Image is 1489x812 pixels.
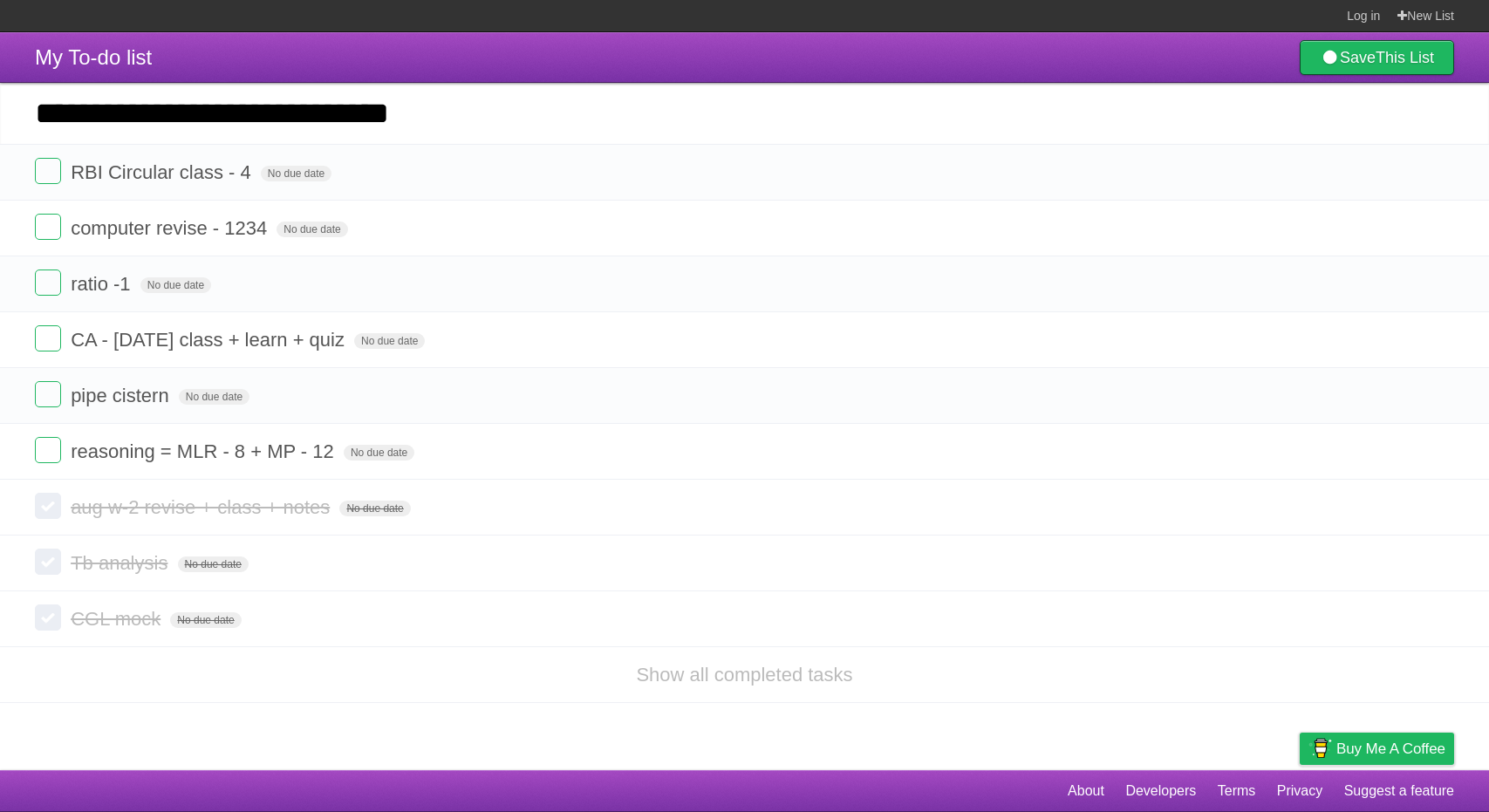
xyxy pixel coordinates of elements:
span: RBI Circular class - 4 [71,161,256,183]
label: Done [35,158,61,184]
span: computer revise - 1234 [71,217,271,239]
span: My To-do list [35,45,152,69]
img: Buy me a coffee [1308,734,1332,763]
label: Done [35,270,61,296]
label: Done [35,604,61,631]
span: CGL mock [71,608,165,630]
a: Developers [1125,774,1196,808]
label: Done [35,493,61,519]
span: No due date [178,556,249,572]
span: No due date [179,389,249,405]
span: No due date [277,222,347,237]
a: Privacy [1277,774,1322,808]
span: No due date [339,501,410,516]
span: reasoning = MLR - 8 + MP - 12 [71,440,338,462]
span: No due date [261,166,331,181]
label: Done [35,437,61,463]
label: Done [35,549,61,575]
b: This List [1376,49,1434,66]
a: Suggest a feature [1344,774,1454,808]
a: Show all completed tasks [636,664,852,686]
label: Done [35,381,61,407]
span: Tb analysis [71,552,172,574]
a: About [1068,774,1104,808]
span: pipe cistern [71,385,174,406]
a: Terms [1218,774,1256,808]
span: No due date [354,333,425,349]
span: Buy me a coffee [1336,734,1445,764]
a: Buy me a coffee [1300,733,1454,765]
label: Done [35,325,61,351]
span: aug w-2 revise + class + notes [71,496,334,518]
span: CA - [DATE] class + learn + quiz [71,329,349,351]
span: No due date [344,445,414,461]
span: No due date [170,612,241,628]
a: SaveThis List [1300,40,1454,75]
label: Done [35,214,61,240]
span: ratio -1 [71,273,134,295]
span: No due date [140,277,211,293]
